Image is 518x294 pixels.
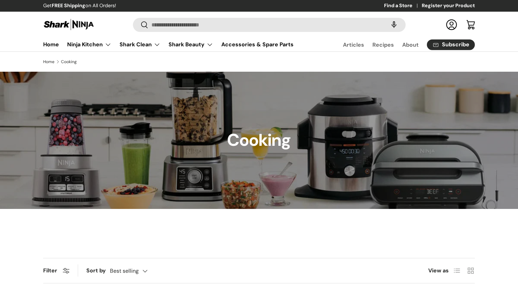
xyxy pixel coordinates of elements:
summary: Ninja Kitchen [63,38,115,51]
button: Best selling [110,265,161,277]
summary: Shark Beauty [164,38,217,51]
summary: Shark Clean [115,38,164,51]
a: Subscribe [427,39,475,50]
nav: Secondary [326,38,475,51]
speech-search-button: Search by voice [383,17,405,32]
a: Ninja Kitchen [67,38,111,51]
a: Home [43,38,59,51]
a: Articles [343,38,364,51]
span: Subscribe [442,42,469,47]
nav: Primary [43,38,294,51]
span: Best selling [110,268,139,274]
h1: Cooking [227,130,291,151]
label: Sort by [86,267,110,275]
a: About [402,38,419,51]
img: Shark Ninja Philippines [43,18,95,31]
a: Accessories & Spare Parts [221,38,294,51]
span: View as [428,267,449,275]
button: Filter [43,267,70,274]
a: Cooking [61,60,77,64]
a: Shark Clean [120,38,160,51]
a: Home [43,60,54,64]
a: Recipes [372,38,394,51]
a: Register your Product [422,2,475,10]
span: Filter [43,267,57,274]
a: Find a Store [384,2,422,10]
p: Get on All Orders! [43,2,116,10]
strong: FREE Shipping [52,2,85,9]
a: Shark Beauty [169,38,213,51]
nav: Breadcrumbs [43,59,475,65]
